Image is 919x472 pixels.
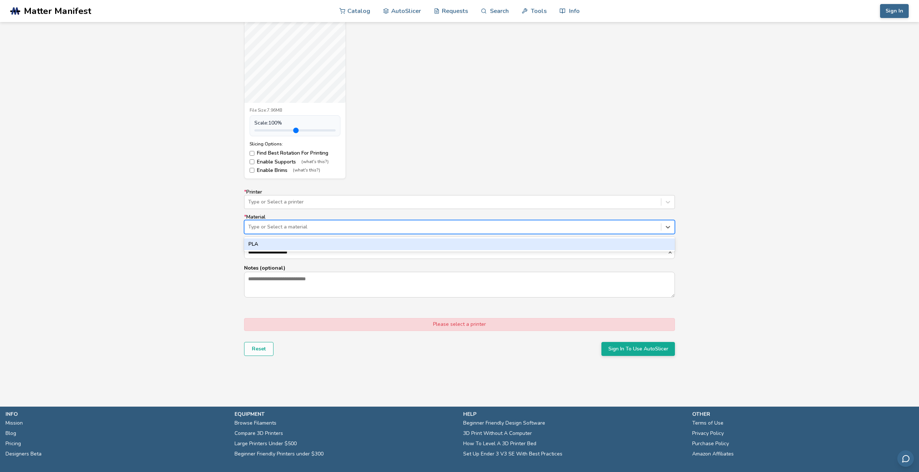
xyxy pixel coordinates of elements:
label: Material [244,214,675,234]
a: Designers Beta [6,449,42,459]
label: Enable Supports [250,159,340,165]
a: Purchase Policy [692,439,729,449]
a: How To Level A 3D Printer Bed [463,439,536,449]
input: Find Best Rotation For Printing [250,151,254,156]
input: Enable Brims(what's this?) [250,168,254,173]
div: File Size: 7.96MB [250,108,340,113]
input: *PrinterType or Select a printer [248,199,250,205]
input: Enable Supports(what's this?) [250,159,254,164]
button: Reset [244,342,273,356]
a: Blog [6,428,16,439]
a: Set Up Ender 3 V3 SE With Best Practices [463,449,562,459]
div: PLA [244,238,675,250]
a: Amazon Affiliates [692,449,734,459]
label: Find Best Rotation For Printing [250,150,340,156]
a: Large Printers Under $500 [235,439,297,449]
textarea: Notes (optional) [244,272,675,297]
p: Notes (optional) [244,264,675,272]
span: (what's this?) [301,159,329,165]
div: Slicing Options: [250,141,340,147]
input: *Item Name [244,245,668,259]
button: Send feedback via email [897,450,914,467]
p: other [692,410,914,418]
a: Privacy Policy [692,428,724,439]
button: Sign In To Use AutoSlicer [601,342,675,356]
button: *Item Name [668,249,675,255]
a: Compare 3D Printers [235,428,283,439]
span: (what's this?) [293,168,320,173]
p: equipment [235,410,456,418]
a: 3D Print Without A Computer [463,428,532,439]
input: *MaterialType or Select a materialPLA [248,224,250,230]
p: info [6,410,227,418]
a: Browse Filaments [235,418,276,428]
a: Mission [6,418,23,428]
a: Terms of Use [692,418,723,428]
label: Printer [244,189,675,209]
div: Please select a printer [244,318,675,331]
button: Sign In [880,4,909,18]
label: Enable Brims [250,167,340,173]
span: Scale: 100 % [254,120,282,126]
p: help [463,410,685,418]
span: Matter Manifest [24,6,91,16]
a: Beginner Friendly Printers under $300 [235,449,323,459]
a: Pricing [6,439,21,449]
a: Beginner Friendly Design Software [463,418,545,428]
